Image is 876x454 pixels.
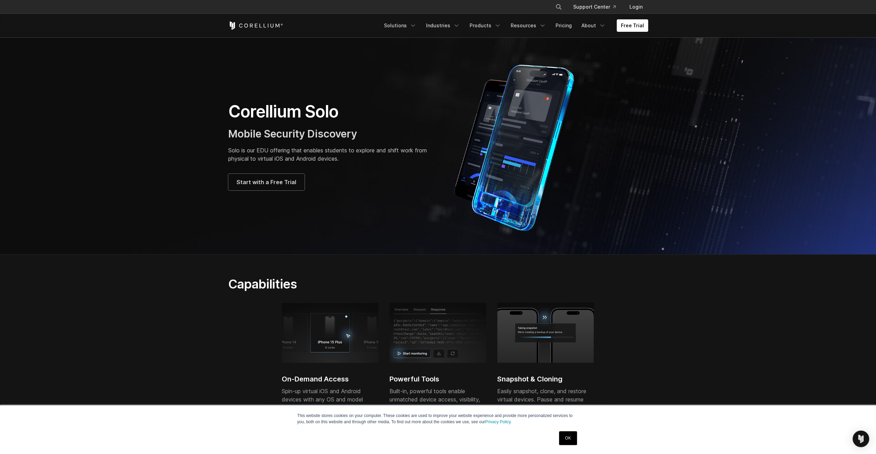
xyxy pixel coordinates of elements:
[228,101,431,122] h1: Corellium Solo
[445,59,594,232] img: Corellium Solo for mobile app security solutions
[282,374,378,384] h2: On-Demand Access
[389,374,486,384] h2: Powerful Tools
[228,174,305,190] a: Start with a Free Trial
[617,19,648,32] a: Free Trial
[380,19,421,32] a: Solutions
[497,303,594,363] img: Process of taking snapshot and creating a backup of the iPhone virtual device.
[389,387,486,445] p: Built-in, powerful tools enable unmatched device access, visibility, and control. Tools like inte...
[577,19,610,32] a: About
[228,146,431,163] p: Solo is our EDU offering that enables students to explore and shift work from physical to virtual...
[497,387,594,437] p: Easily snapshot, clone, and restore virtual devices. Pause and resume firmware and app operations...
[465,19,505,32] a: Products
[547,1,648,13] div: Navigation Menu
[228,21,283,30] a: Corellium Home
[551,19,576,32] a: Pricing
[228,127,357,140] span: Mobile Security Discovery
[507,19,550,32] a: Resources
[282,387,378,445] p: Spin-up virtual iOS and Android devices with any OS and model combination, including the latest r...
[485,419,512,424] a: Privacy Policy.
[559,431,577,445] a: OK
[624,1,648,13] a: Login
[282,303,378,363] img: iPhone 17 Plus; 6 cores
[380,19,648,32] div: Navigation Menu
[568,1,621,13] a: Support Center
[497,374,594,384] h2: Snapshot & Cloning
[853,431,869,447] div: Open Intercom Messenger
[422,19,464,32] a: Industries
[237,178,296,186] span: Start with a Free Trial
[389,303,486,363] img: Powerful Tools enabling unmatched device access, visibility, and control
[552,1,565,13] button: Search
[228,276,503,292] h2: Capabilities
[297,413,579,425] p: This website stores cookies on your computer. These cookies are used to improve your website expe...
